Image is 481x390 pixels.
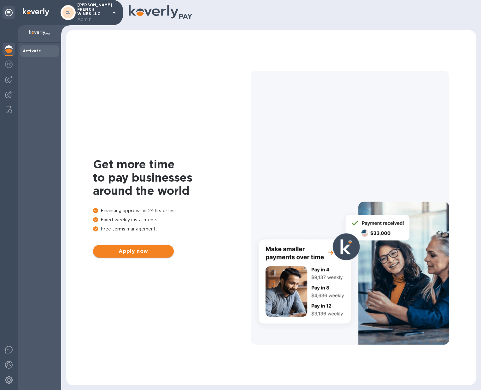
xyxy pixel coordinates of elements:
[23,8,49,16] img: Logo
[93,245,174,258] button: Apply now
[3,6,15,19] div: Unpin categories
[65,10,71,15] b: CL
[77,16,109,23] p: Admin
[98,247,169,255] span: Apply now
[93,207,251,214] p: Financing approval in 24 hrs or less.
[93,158,251,197] h1: Get more time to pay businesses around the world
[77,3,109,23] p: [PERSON_NAME] FRENCH WINES LLC
[23,49,41,53] b: Activate
[93,226,251,232] p: Free terms management.
[5,61,13,68] img: Foreign exchange
[93,217,251,223] p: Fixed weekly installments.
